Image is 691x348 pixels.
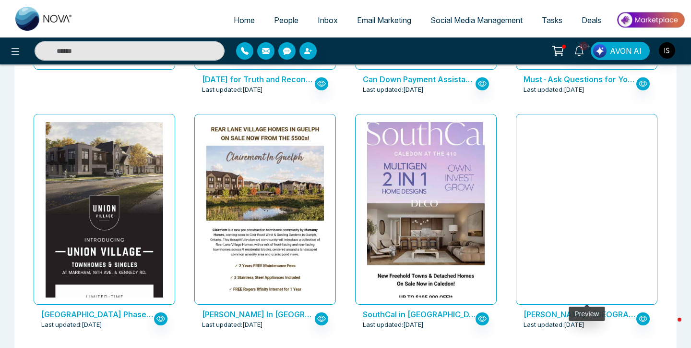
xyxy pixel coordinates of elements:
a: Social Media Management [421,11,532,29]
a: People [264,11,308,29]
span: AVON AI [610,45,642,57]
span: Email Marketing [357,15,411,25]
p: Can Down Payment Assistance Make or Break Homeownership Plans? [363,74,476,85]
span: Home [234,15,255,25]
span: People [274,15,298,25]
span: 10+ [579,42,588,50]
span: Last updated: [DATE] [202,320,263,330]
span: Last updated: [DATE] [363,320,424,330]
span: Deals [582,15,601,25]
a: 10+ [568,42,591,59]
span: Tasks [542,15,562,25]
img: Nova CRM Logo [15,7,73,31]
span: Inbox [318,15,338,25]
a: Email Marketing [347,11,421,29]
span: Last updated: [DATE] [363,85,424,95]
span: Last updated: [DATE] [524,85,584,95]
span: Social Media Management [430,15,523,25]
a: Tasks [532,11,572,29]
a: Home [224,11,264,29]
span: Last updated: [DATE] [524,320,584,330]
p: SouthCal in Caledon [363,309,476,320]
iframe: Intercom live chat [658,315,681,338]
a: Deals [572,11,611,29]
p: Union Village Phase 2B [41,309,154,320]
p: Must-Ask Questions for Your Realtor: How to Choose a True Partner [524,74,636,85]
button: AVON AI [591,42,650,60]
p: Flori Towns- Treasure Hill [524,309,636,320]
p: National Day for Truth and Reconciliation [202,74,315,85]
a: Inbox [308,11,347,29]
img: Market-place.gif [616,9,685,31]
img: User Avatar [659,42,675,59]
span: Last updated: [DATE] [41,320,102,330]
img: Lead Flow [593,44,607,58]
span: Last updated: [DATE] [202,85,263,95]
p: Clairmont In Guelph by Mattamy Homes [202,309,315,320]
